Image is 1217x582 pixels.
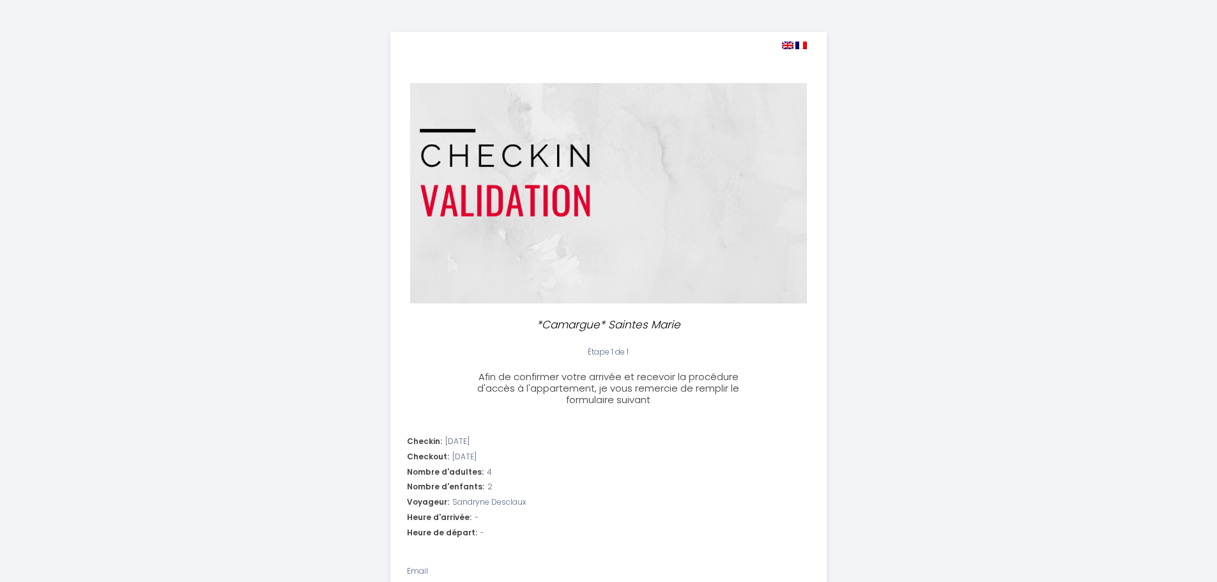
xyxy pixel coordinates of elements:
span: Heure d'arrivée: [407,512,471,524]
p: *Camargue* Saintes Marie [472,316,746,333]
span: 2 [487,481,493,493]
span: [DATE] [445,436,470,448]
span: Voyageur: [407,496,449,509]
img: en.png [782,42,793,49]
span: Nombre d'enfants: [407,481,484,493]
span: - [480,527,484,539]
span: - [475,512,478,524]
span: Étape 1 de 1 [588,346,629,357]
span: [DATE] [452,451,477,463]
span: Checkout: [407,451,449,463]
span: Sandryne Desclaux [452,496,526,509]
span: Nombre d'adultes: [407,466,484,479]
span: Heure de départ: [407,527,477,539]
label: Email [407,565,428,578]
span: 4 [487,466,492,479]
span: Afin de confirmer votre arrivée et recevoir la procédure d'accès à l'appartement, je vous remerci... [477,370,739,406]
img: fr.png [795,42,807,49]
span: Checkin: [407,436,442,448]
